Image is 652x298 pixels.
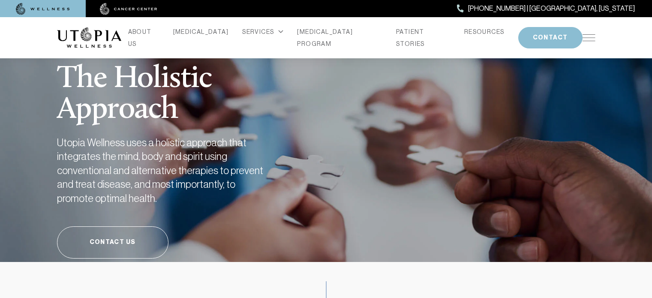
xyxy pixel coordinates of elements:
[468,3,635,14] span: [PHONE_NUMBER] | [GEOGRAPHIC_DATA], [US_STATE]
[16,3,70,15] img: wellness
[396,26,451,50] a: PATIENT STORIES
[297,26,382,50] a: [MEDICAL_DATA] PROGRAM
[57,27,121,48] img: logo
[57,136,271,206] h2: Utopia Wellness uses a holistic approach that integrates the mind, body and spirit using conventi...
[518,27,583,48] button: CONTACT
[457,3,635,14] a: [PHONE_NUMBER] | [GEOGRAPHIC_DATA], [US_STATE]
[100,3,157,15] img: cancer center
[464,26,505,38] a: RESOURCES
[173,26,229,38] a: [MEDICAL_DATA]
[57,42,310,126] h1: The Holistic Approach
[242,26,283,38] div: SERVICES
[57,226,168,259] a: Contact Us
[128,26,159,50] a: ABOUT US
[583,34,595,41] img: icon-hamburger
